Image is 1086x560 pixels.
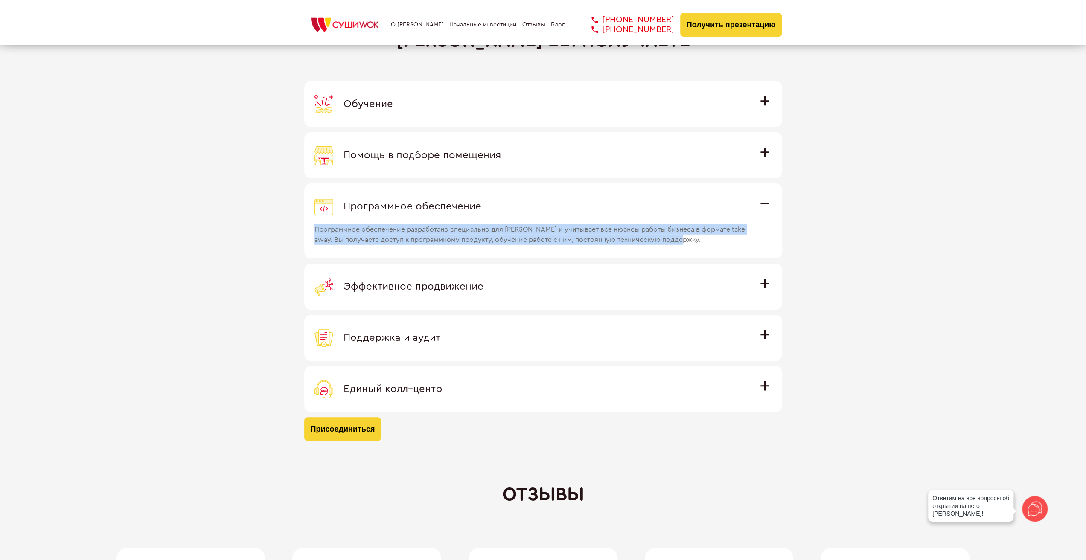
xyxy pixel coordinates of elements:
[579,15,674,25] a: [PHONE_NUMBER]
[551,21,565,28] a: Блог
[928,490,1013,522] div: Ответим на все вопросы об открытии вашего [PERSON_NAME]!
[344,281,483,292] span: Эффективное продвижение
[304,15,385,34] img: СУШИWOK
[391,21,444,28] a: О [PERSON_NAME]
[344,201,481,212] span: Программное обеспечение
[344,150,501,160] span: Помощь в подборе помещения
[344,333,440,343] span: Поддержка и аудит
[314,216,749,245] span: Программное обеспечение разработано специально для [PERSON_NAME] и учитывает все нюансы работы би...
[449,21,516,28] a: Начальные инвестиции
[579,25,674,35] a: [PHONE_NUMBER]
[522,21,545,28] a: Отзывы
[344,99,393,109] span: Обучение
[344,384,442,394] span: Единый колл–центр
[680,13,782,37] button: Получить презентацию
[304,417,381,441] button: Присоединиться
